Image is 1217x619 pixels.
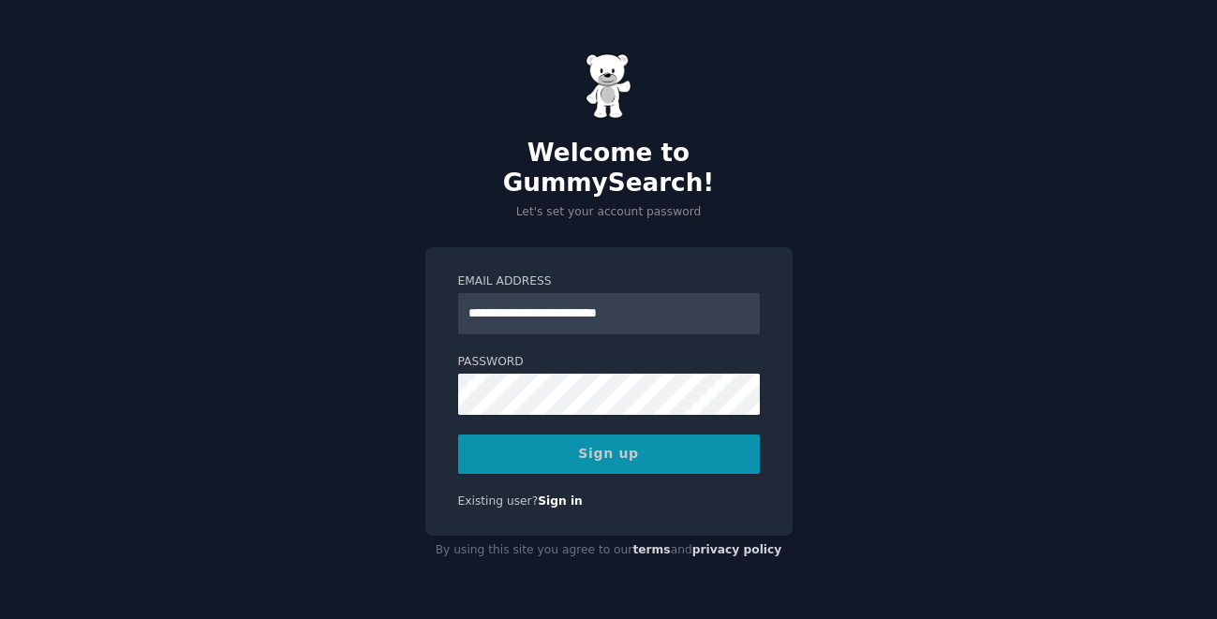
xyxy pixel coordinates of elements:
[425,204,793,221] p: Let's set your account password
[458,354,760,371] label: Password
[538,494,583,508] a: Sign in
[425,536,793,566] div: By using this site you agree to our and
[458,494,539,508] span: Existing user?
[692,543,782,556] a: privacy policy
[632,543,670,556] a: terms
[586,53,632,119] img: Gummy Bear
[458,273,760,290] label: Email Address
[425,139,793,198] h2: Welcome to GummySearch!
